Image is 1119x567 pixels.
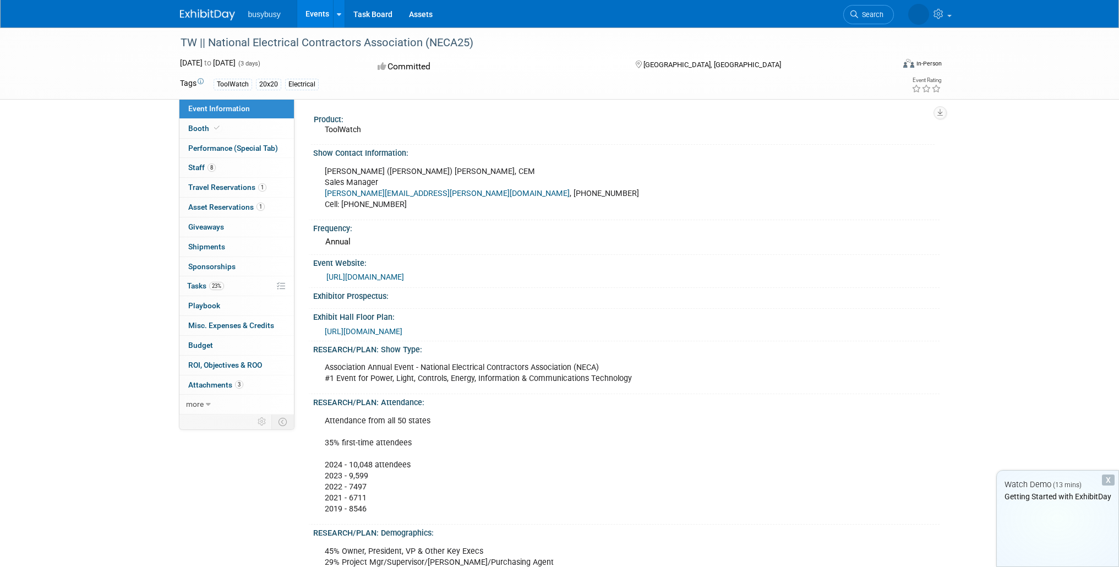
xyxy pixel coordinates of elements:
a: Staff8 [179,158,294,177]
div: RESEARCH/PLAN: Attendance: [313,394,940,408]
span: Search [858,10,883,19]
div: Dismiss [1102,475,1115,486]
td: Personalize Event Tab Strip [253,415,272,429]
div: Committed [374,57,618,77]
div: Product: [314,111,935,125]
a: Shipments [179,237,294,257]
div: Annual [321,233,931,250]
span: to [203,58,213,67]
a: Sponsorships [179,257,294,276]
div: TW || National Electrical Contractors Association (NECA25) [177,33,877,53]
div: Electrical [285,79,319,90]
div: 20x20 [256,79,281,90]
div: [PERSON_NAME] ([PERSON_NAME]) [PERSON_NAME], CEM Sales Manager , [PHONE_NUMBER] Cell: [PHONE_NUMBER] [317,161,817,216]
a: Giveaways [179,217,294,237]
span: 8 [208,163,216,172]
span: 23% [209,282,224,290]
span: Budget [188,341,213,350]
div: Show Contact Information: [313,145,940,159]
span: Asset Reservations [188,203,265,211]
span: Sponsorships [188,262,236,271]
span: Booth [188,124,222,133]
i: Booth reservation complete [214,125,220,131]
span: 1 [258,183,266,192]
a: [URL][DOMAIN_NAME] [325,327,402,336]
div: Association Annual Event - National Electrical Contractors Association (NECA) #1 Event for Power,... [317,357,817,390]
div: Event Format [829,57,942,74]
span: Performance (Special Tab) [188,144,278,152]
span: (3 days) [237,60,260,67]
a: Attachments3 [179,375,294,395]
a: [PERSON_NAME][EMAIL_ADDRESS][PERSON_NAME][DOMAIN_NAME] [325,189,570,198]
a: Tasks23% [179,276,294,296]
span: [GEOGRAPHIC_DATA], [GEOGRAPHIC_DATA] [643,61,781,69]
div: Frequency: [313,220,940,234]
span: 1 [256,203,265,211]
a: ROI, Objectives & ROO [179,356,294,375]
span: [DATE] [DATE] [180,58,236,67]
span: Tasks [187,281,224,290]
span: ToolWatch [325,125,361,134]
img: Format-Inperson.png [903,59,914,68]
a: Booth [179,119,294,138]
a: Travel Reservations1 [179,178,294,197]
a: Misc. Expenses & Credits [179,316,294,335]
div: In-Person [916,59,942,68]
span: (13 mins) [1053,481,1082,489]
a: [URL][DOMAIN_NAME] [326,272,404,281]
a: Budget [179,336,294,355]
span: Travel Reservations [188,183,266,192]
div: RESEARCH/PLAN: Show Type: [313,341,940,355]
span: 3 [235,380,243,389]
div: Watch Demo [997,479,1118,490]
img: Heather Nolte [908,4,929,25]
td: Toggle Event Tabs [271,415,294,429]
span: ROI, Objectives & ROO [188,361,262,369]
div: Exhibitor Prospectus: [313,288,940,302]
span: busybusy [248,10,281,19]
div: Event Website: [313,255,940,269]
div: RESEARCH/PLAN: Demographics: [313,525,940,538]
div: ToolWatch [214,79,252,90]
span: Staff [188,163,216,172]
a: Playbook [179,296,294,315]
a: Asset Reservations1 [179,198,294,217]
span: Giveaways [188,222,224,231]
div: Exhibit Hall Floor Plan: [313,309,940,323]
a: Search [843,5,894,24]
div: Attendance from all 50 states 35% first-time attendees 2024 - 10,048 attendees 2023 - 9,599 2022 ... [317,410,817,521]
img: ExhibitDay [180,9,235,20]
td: Tags [180,78,204,90]
span: Playbook [188,301,220,310]
a: Performance (Special Tab) [179,139,294,158]
a: more [179,395,294,414]
a: Event Information [179,99,294,118]
span: Shipments [188,242,225,251]
span: more [186,400,204,408]
span: Misc. Expenses & Credits [188,321,274,330]
span: Event Information [188,104,250,113]
span: Attachments [188,380,243,389]
div: Event Rating [911,78,941,83]
div: Getting Started with ExhibitDay [997,491,1118,502]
